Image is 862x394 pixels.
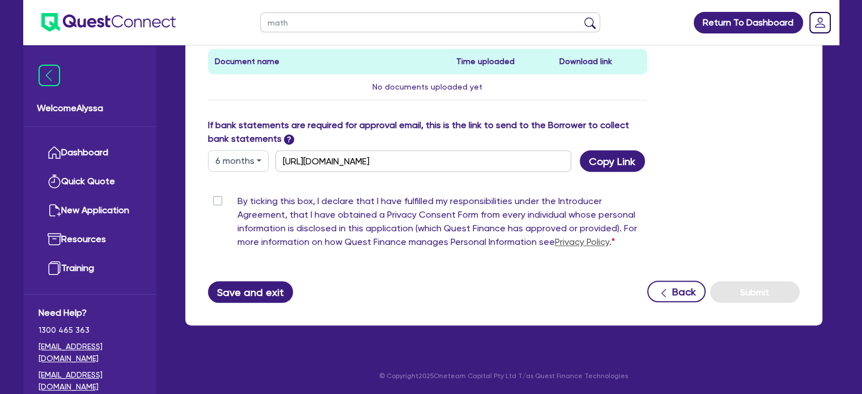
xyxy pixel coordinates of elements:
[208,49,450,74] th: Document name
[48,204,61,217] img: new-application
[39,341,141,365] a: [EMAIL_ADDRESS][DOMAIN_NAME]
[177,371,830,381] p: © Copyright 2025 Oneteam Capital Pty Ltd T/as Quest Finance Technologies
[39,65,60,86] img: icon-menu-close
[39,138,141,167] a: Dashboard
[39,306,141,320] span: Need Help?
[284,134,294,145] span: ?
[48,175,61,188] img: quick-quote
[48,232,61,246] img: resources
[39,225,141,254] a: Resources
[208,74,648,100] td: No documents uploaded yet
[39,167,141,196] a: Quick Quote
[580,150,645,172] button: Copy Link
[553,49,647,74] th: Download link
[710,281,800,303] button: Submit
[208,150,269,172] button: Dropdown toggle
[647,281,706,302] button: Back
[260,12,600,32] input: Search by name, application ID or mobile number...
[555,236,609,247] a: Privacy Policy
[694,12,803,33] a: Return To Dashboard
[39,324,141,336] span: 1300 465 363
[208,281,294,303] button: Save and exit
[208,118,648,146] label: If bank statements are required for approval email, this is the link to send to the Borrower to c...
[48,261,61,275] img: training
[805,8,835,37] a: Dropdown toggle
[41,13,176,32] img: quest-connect-logo-blue
[37,101,143,115] span: Welcome Alyssa
[39,369,141,393] a: [EMAIL_ADDRESS][DOMAIN_NAME]
[449,49,553,74] th: Time uploaded
[237,194,648,253] label: By ticking this box, I declare that I have fulfilled my responsibilities under the Introducer Agr...
[39,254,141,283] a: Training
[39,196,141,225] a: New Application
